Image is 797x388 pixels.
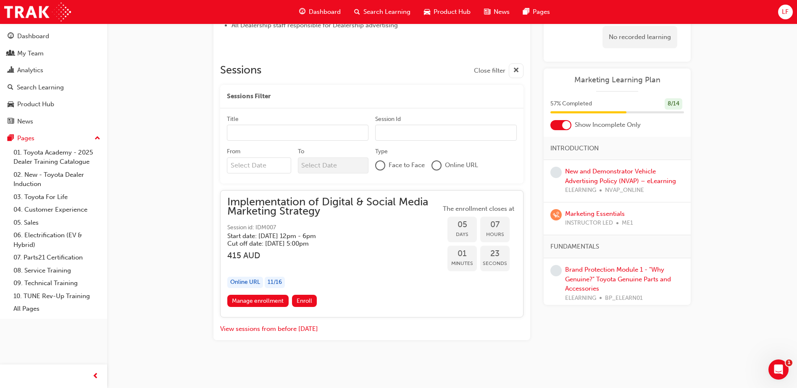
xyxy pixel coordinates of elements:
[10,277,104,290] a: 09. Technical Training
[3,29,104,44] a: Dashboard
[3,46,104,61] a: My Team
[447,220,477,230] span: 05
[622,218,633,228] span: ME1
[565,168,676,185] a: New and Demonstrator Vehicle Advertising Policy (NVAP) – eLearning
[220,63,261,78] h2: Sessions
[782,7,789,17] span: LF
[10,229,104,251] a: 06. Electrification (EV & Hybrid)
[220,324,318,334] button: View sessions from before [DATE]
[523,7,529,17] span: pages-icon
[8,101,14,108] span: car-icon
[550,144,599,153] span: INTRODUCTION
[550,242,599,252] span: FUNDAMENTALS
[550,167,562,178] span: learningRecordVerb_NONE-icon
[354,7,360,17] span: search-icon
[550,75,684,85] a: Marketing Learning Plan
[10,251,104,264] a: 07. Parts21 Certification
[298,147,304,156] div: To
[3,80,104,95] a: Search Learning
[363,7,410,17] span: Search Learning
[95,133,100,144] span: up-icon
[10,216,104,229] a: 05. Sales
[3,97,104,112] a: Product Hub
[299,7,305,17] span: guage-icon
[602,26,677,48] div: No recorded learning
[227,295,289,307] a: Manage enrollment
[292,295,317,307] button: Enroll
[227,197,516,310] button: Implementation of Digital & Social Media Marketing StrategySession id: IDM007Start date: [DATE] 1...
[8,50,14,58] span: people-icon
[3,131,104,146] button: Pages
[575,120,641,130] span: Show Incomplete Only
[347,3,417,21] a: search-iconSearch Learning
[227,92,271,101] span: Sessions Filter
[17,31,49,41] div: Dashboard
[768,359,789,380] iframe: Intercom live chat
[227,157,291,173] input: From
[3,114,104,129] a: News
[389,160,425,170] span: Face to Face
[550,209,562,220] span: learningRecordVerb_WAITLIST-icon
[10,264,104,277] a: 08. Service Training
[3,63,104,78] a: Analytics
[8,84,13,92] span: search-icon
[447,249,477,259] span: 01
[477,3,516,21] a: news-iconNews
[375,125,517,141] input: Session Id
[605,186,644,195] span: NVAP_ONLINE
[375,115,401,123] div: Session Id
[434,7,471,17] span: Product Hub
[3,27,104,131] button: DashboardMy TeamAnalyticsSearch LearningProduct HubNews
[445,160,478,170] span: Online URL
[480,259,510,268] span: Seconds
[778,5,793,19] button: LF
[417,3,477,21] a: car-iconProduct Hub
[227,197,441,216] span: Implementation of Digital & Social Media Marketing Strategy
[565,294,596,303] span: ELEARNING
[786,359,792,366] span: 1
[447,259,477,268] span: Minutes
[480,249,510,259] span: 23
[17,100,54,109] div: Product Hub
[424,7,430,17] span: car-icon
[10,302,104,315] a: All Pages
[227,223,441,233] span: Session id: IDM007
[8,135,14,142] span: pages-icon
[447,230,477,239] span: Days
[565,186,596,195] span: ELEARNING
[441,204,516,214] span: The enrollment closes at
[484,7,490,17] span: news-icon
[227,125,368,141] input: Title
[10,146,104,168] a: 01. Toyota Academy - 2025 Dealer Training Catalogue
[565,266,671,292] a: Brand Protection Module 1 - "Why Genuine?" Toyota Genuine Parts and Accessories
[227,240,427,247] h5: Cut off date: [DATE] 5:00pm
[297,297,312,304] span: Enroll
[17,66,43,75] div: Analytics
[605,294,643,303] span: BP_ELEARN01
[227,277,263,288] div: Online URL
[231,21,398,29] span: All Dealership staff responsible for Dealership advertising
[17,117,33,126] div: News
[17,83,64,92] div: Search Learning
[565,218,613,228] span: INSTRUCTOR LED
[375,147,388,156] div: Type
[309,7,341,17] span: Dashboard
[474,66,505,76] span: Close filter
[17,49,44,58] div: My Team
[4,3,71,21] img: Trak
[17,134,34,143] div: Pages
[10,191,104,204] a: 03. Toyota For Life
[665,98,682,110] div: 8 / 14
[227,232,427,240] h5: Start date: [DATE] 12pm - 6pm
[227,147,240,156] div: From
[8,67,14,74] span: chart-icon
[292,3,347,21] a: guage-iconDashboard
[565,210,625,218] a: Marketing Essentials
[533,7,550,17] span: Pages
[8,33,14,40] span: guage-icon
[513,66,519,76] span: cross-icon
[298,157,369,173] input: To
